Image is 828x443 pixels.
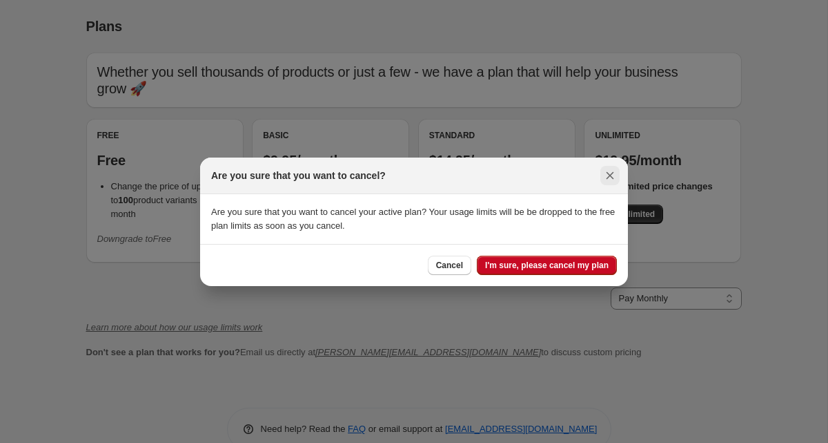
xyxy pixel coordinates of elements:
button: Cancel [428,256,471,275]
button: I'm sure, please cancel my plan [477,256,617,275]
h2: Are you sure that you want to cancel? [211,169,386,182]
span: I'm sure, please cancel my plan [485,260,609,271]
button: Close [600,166,620,185]
p: Are you sure that you want to cancel your active plan? Your usage limits will be be dropped to th... [211,205,617,233]
span: Cancel [436,260,463,271]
